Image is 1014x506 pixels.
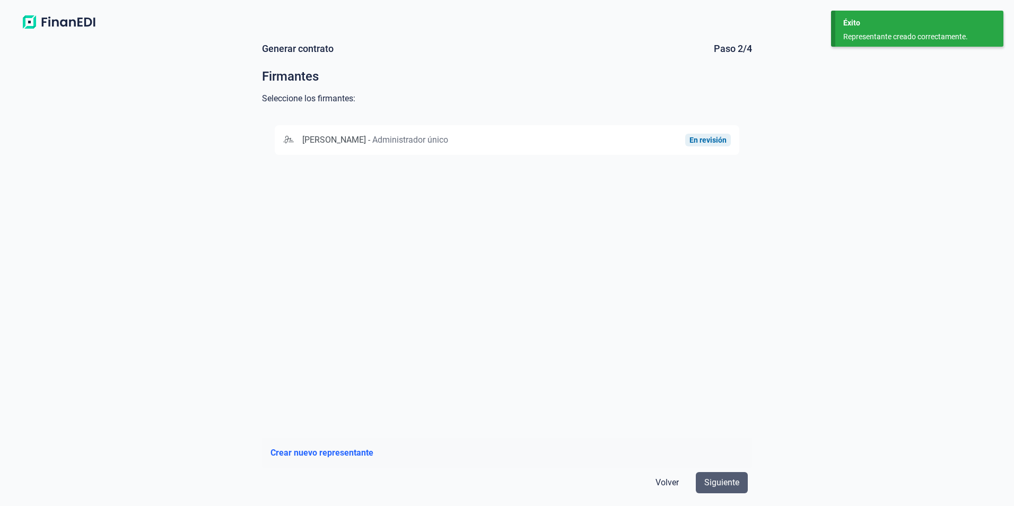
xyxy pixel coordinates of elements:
span: Volver [655,476,679,489]
div: Representante creado correctamente. [843,31,987,42]
div: Generar contrato [262,42,334,55]
button: Volver [647,472,687,493]
div: Seleccione los firmantes: [262,93,752,104]
div: Firmantes [262,68,752,85]
div: [PERSON_NAME]-Administrador únicoEn revisión [275,125,739,155]
span: - [368,135,370,145]
div: Paso 2/4 [714,42,752,55]
span: [PERSON_NAME] [302,135,366,145]
span: Administrador único [372,135,448,145]
button: Siguiente [696,472,748,493]
div: En revisión [689,136,727,144]
img: Logo de aplicación [17,13,101,32]
button: Crear nuevo representante [270,447,373,459]
div: Éxito [843,18,995,29]
span: Siguiente [704,476,739,489]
